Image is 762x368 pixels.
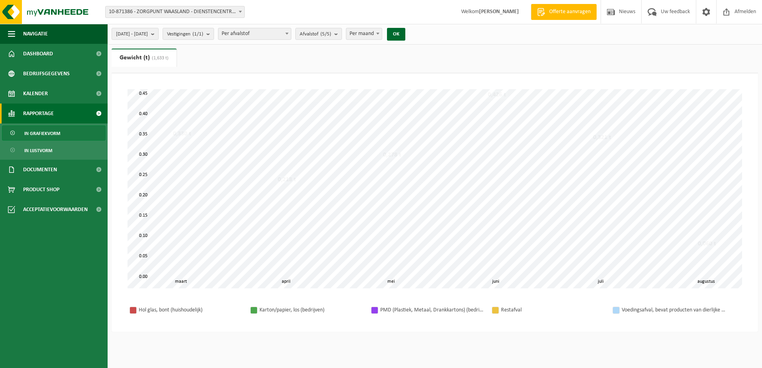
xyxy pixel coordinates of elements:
span: Acceptatievoorwaarden [23,200,88,219]
span: (1,633 t) [150,56,169,61]
div: Hol glas, bont (huishoudelijk) [139,305,242,315]
count: (5/5) [320,31,331,37]
div: Restafval [501,305,605,315]
span: In grafiekvorm [24,126,60,141]
div: 0,218 t [276,176,298,184]
div: 0,278 t [381,151,403,159]
a: Offerte aanvragen [531,4,597,20]
span: Product Shop [23,180,59,200]
div: Karton/papier, los (bedrijven) [259,305,363,315]
span: 10-871386 - ZORGPUNT WAASLAND - DIENSTENCENTRUM HOUTMERE - ZWIJNDRECHT [105,6,245,18]
span: Dashboard [23,44,53,64]
span: Documenten [23,160,57,180]
div: Voedingsafval, bevat producten van dierlijke oorsprong, onverpakt, categorie 3 [622,305,725,315]
span: Per afvalstof [218,28,291,39]
span: Kalender [23,84,48,104]
span: Offerte aanvragen [547,8,593,16]
span: Rapportage [23,104,54,123]
span: Bedrijfsgegevens [23,64,70,84]
span: Vestigingen [167,28,203,40]
span: Afvalstof [300,28,331,40]
a: Gewicht (t) [112,49,177,67]
button: Afvalstof(5/5) [295,28,342,40]
span: [DATE] - [DATE] [116,28,148,40]
strong: [PERSON_NAME] [479,9,519,15]
a: In lijstvorm [2,143,106,158]
span: 10-871386 - ZORGPUNT WAASLAND - DIENSTENCENTRUM HOUTMERE - ZWIJNDRECHT [106,6,244,18]
div: PMD (Plastiek, Metaal, Drankkartons) (bedrijven) [380,305,484,315]
div: 0,330 t [171,130,193,138]
button: Vestigingen(1/1) [163,28,214,40]
div: 0,321 t [591,133,613,141]
count: (1/1) [192,31,203,37]
div: 0,426 t [486,91,508,99]
span: Per maand [346,28,382,40]
a: In grafiekvorm [2,125,106,141]
button: [DATE] - [DATE] [112,28,159,40]
span: Navigatie [23,24,48,44]
span: Per maand [346,28,382,39]
button: OK [387,28,405,41]
span: In lijstvorm [24,143,52,158]
span: Per afvalstof [218,28,291,40]
div: 0,060 t [696,240,718,248]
